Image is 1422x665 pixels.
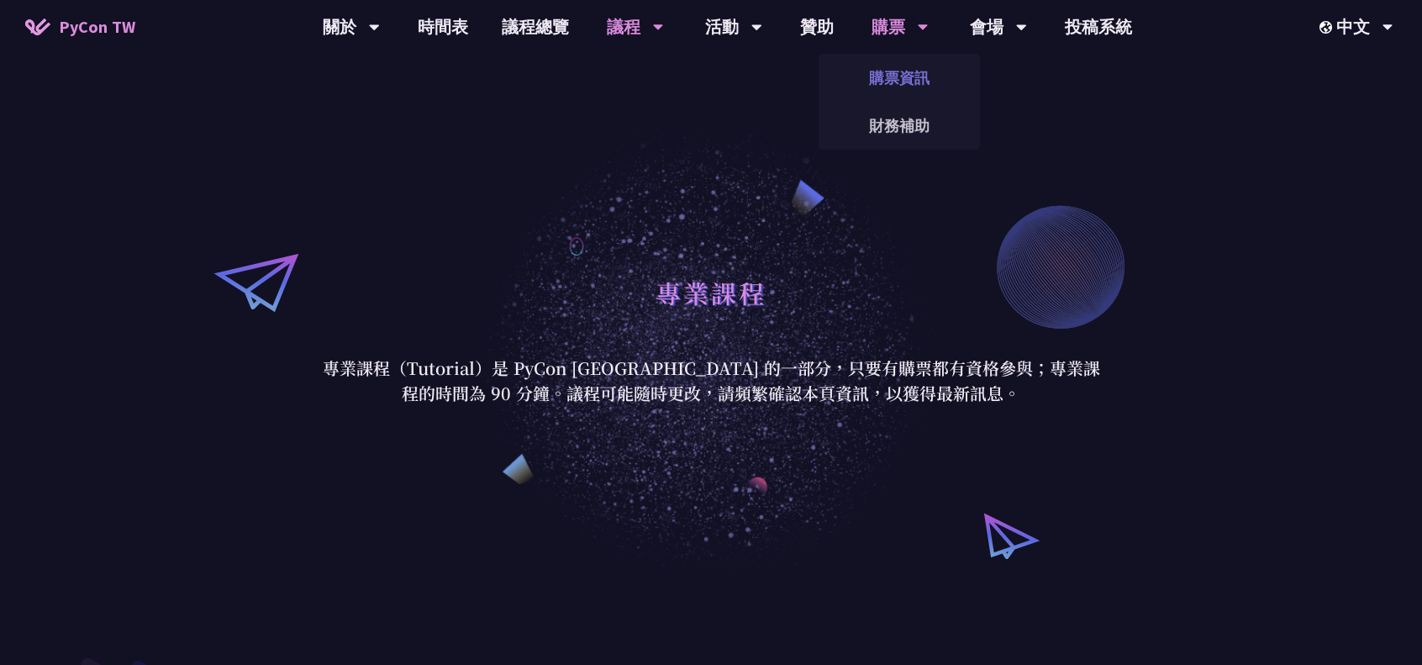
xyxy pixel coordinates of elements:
a: 財務補助 [819,106,980,145]
img: Locale Icon [1319,21,1336,34]
img: Home icon of PyCon TW 2025 [25,18,50,35]
p: 專業課程（Tutorial）是 PyCon [GEOGRAPHIC_DATA] 的一部分，只要有購票都有資格參與；專業課程的時間為 90 分鐘。議程可能隨時更改，請頻繁確認本頁資訊，以獲得最新訊息。 [320,356,1102,406]
a: PyCon TW [8,6,152,48]
span: PyCon TW [59,14,135,40]
h1: 專業課程 [656,267,766,318]
a: 購票資訊 [819,58,980,98]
